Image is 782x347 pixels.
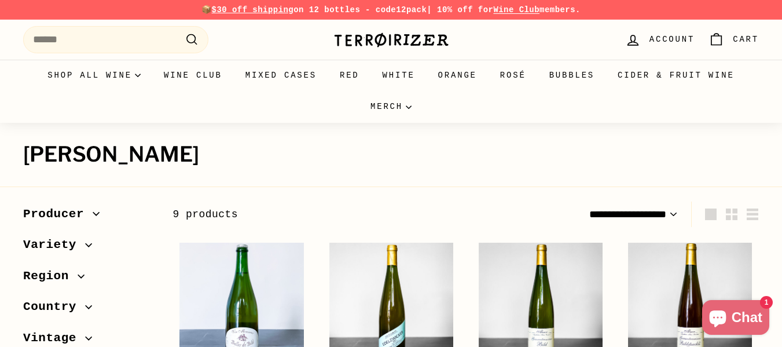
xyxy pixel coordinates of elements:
[23,297,85,317] span: Country
[489,60,538,91] a: Rosé
[733,33,759,46] span: Cart
[152,60,234,91] a: Wine Club
[23,143,759,166] h1: [PERSON_NAME]
[618,23,702,57] a: Account
[699,300,773,338] inbox-online-store-chat: Shopify online store chat
[538,60,606,91] a: Bubbles
[23,235,85,255] span: Variety
[649,33,695,46] span: Account
[23,202,155,233] button: Producer
[23,3,759,16] p: 📦 on 12 bottles - code | 10% off for members.
[702,23,766,57] a: Cart
[36,60,152,91] summary: Shop all wine
[328,60,371,91] a: Red
[173,206,466,223] div: 9 products
[359,91,423,122] summary: Merch
[427,60,489,91] a: Orange
[23,264,155,295] button: Region
[23,266,78,286] span: Region
[23,232,155,264] button: Variety
[371,60,427,91] a: White
[606,60,746,91] a: Cider & Fruit Wine
[396,5,427,14] strong: 12pack
[234,60,328,91] a: Mixed Cases
[23,204,93,224] span: Producer
[212,5,294,14] span: $30 off shipping
[493,5,539,14] a: Wine Club
[23,294,155,326] button: Country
